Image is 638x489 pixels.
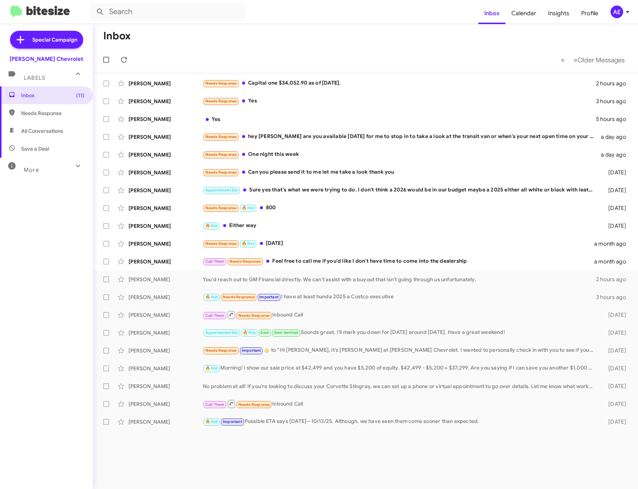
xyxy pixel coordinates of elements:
[205,330,238,335] span: Appointment Set
[598,204,632,212] div: [DATE]
[128,276,203,283] div: [PERSON_NAME]
[128,347,203,354] div: [PERSON_NAME]
[205,188,238,193] span: Appointment Set
[203,364,598,373] div: Morning! I show our sale price at $42,499 and you have $5,200 of equity. $42,499 - $5,200 = $37,2...
[205,402,225,407] span: Call Them
[90,3,246,21] input: Search
[205,241,237,246] span: Needs Response
[598,133,632,141] div: a day ago
[205,259,225,264] span: Call Them
[242,348,261,353] span: Important
[242,206,254,210] span: 🔥 Hot
[205,170,237,175] span: Needs Response
[128,311,203,319] div: [PERSON_NAME]
[21,127,63,135] span: All Conversations
[76,92,84,99] span: (11)
[203,257,594,266] div: Feel free to call me if you'd like I don't have time to come into the dealership
[598,383,632,390] div: [DATE]
[205,419,218,424] span: 🔥 Hot
[128,383,203,390] div: [PERSON_NAME]
[205,152,237,157] span: Needs Response
[128,187,203,194] div: [PERSON_NAME]
[10,31,83,49] a: Special Campaign
[203,346,598,355] div: ​👍​ to “ Hi [PERSON_NAME], it's [PERSON_NAME] at [PERSON_NAME] Chevrolet. I wanted to personally ...
[230,259,261,264] span: Needs Response
[598,151,632,158] div: a day ago
[205,99,237,104] span: Needs Response
[203,293,596,301] div: I have at least hunda 2025 a Costco executive
[598,347,632,354] div: [DATE]
[238,313,270,318] span: Needs Response
[259,295,279,299] span: Important
[128,222,203,230] div: [PERSON_NAME]
[596,80,632,87] div: 2 hours ago
[478,3,505,24] a: Inbox
[569,52,629,68] button: Next
[21,92,84,99] span: Inbox
[203,204,598,212] div: 800
[24,167,39,173] span: More
[205,134,237,139] span: Needs Response
[596,115,632,123] div: 5 hours ago
[542,3,575,24] a: Insights
[577,56,625,64] span: Older Messages
[604,6,630,18] button: AE
[10,55,83,63] div: [PERSON_NAME] Chevrolet
[128,169,203,176] div: [PERSON_NAME]
[128,133,203,141] div: [PERSON_NAME]
[128,365,203,372] div: [PERSON_NAME]
[128,418,203,426] div: [PERSON_NAME]
[203,310,598,319] div: Inbound Call
[203,168,598,177] div: Can you please send it to me let me take a look thank you
[242,241,254,246] span: 🔥 Hot
[203,115,596,123] div: Yes
[205,81,237,86] span: Needs Response
[205,313,225,318] span: Call Them
[598,187,632,194] div: [DATE]
[274,330,299,335] span: Sold Verified
[575,3,604,24] a: Profile
[203,276,596,283] div: You'd reach out to GM Financial directly. We can't assist with a buyout that isn't going through ...
[21,145,49,152] span: Save a Deal
[103,30,131,42] h1: Inbox
[205,223,218,228] span: 🔥 Hot
[24,75,45,81] span: Labels
[203,383,598,390] div: No problem at all! If you're looking to discuss your Corvette Stingray, we can set up a phone or ...
[223,295,254,299] span: Needs Response
[598,222,632,230] div: [DATE]
[573,55,577,65] span: »
[598,418,632,426] div: [DATE]
[128,98,203,105] div: [PERSON_NAME]
[128,329,203,337] div: [PERSON_NAME]
[596,98,632,105] div: 3 hours ago
[594,240,632,247] div: a month ago
[594,258,632,265] div: a month ago
[203,221,598,230] div: Either way
[32,36,77,43] span: Special Campaign
[21,109,84,117] span: Needs Response
[203,417,598,426] div: Possible ETA says [DATE]--10/13/25. Although, we have seen them come sooner than expected.
[203,132,598,141] div: hey [PERSON_NAME] are you available [DATE] for me to stop in to take a look at the transit van or...
[598,400,632,408] div: [DATE]
[596,293,632,301] div: 3 hours ago
[260,330,269,335] span: Sold
[205,206,237,210] span: Needs Response
[128,204,203,212] div: [PERSON_NAME]
[128,258,203,265] div: [PERSON_NAME]
[556,52,569,68] button: Previous
[203,150,598,159] div: One night this week
[238,402,270,407] span: Needs Response
[505,3,542,24] a: Calendar
[203,399,598,408] div: Inbound Call
[611,6,623,18] div: AE
[128,151,203,158] div: [PERSON_NAME]
[598,311,632,319] div: [DATE]
[203,239,594,248] div: [DATE]
[203,186,598,194] div: Sure yes that's what we were trying to do. I don't think a 2026 would be in our budget maybe a 20...
[203,79,596,88] div: Capital one $34,052.90 as of [DATE].
[203,97,596,105] div: Yes
[561,55,565,65] span: «
[128,80,203,87] div: [PERSON_NAME]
